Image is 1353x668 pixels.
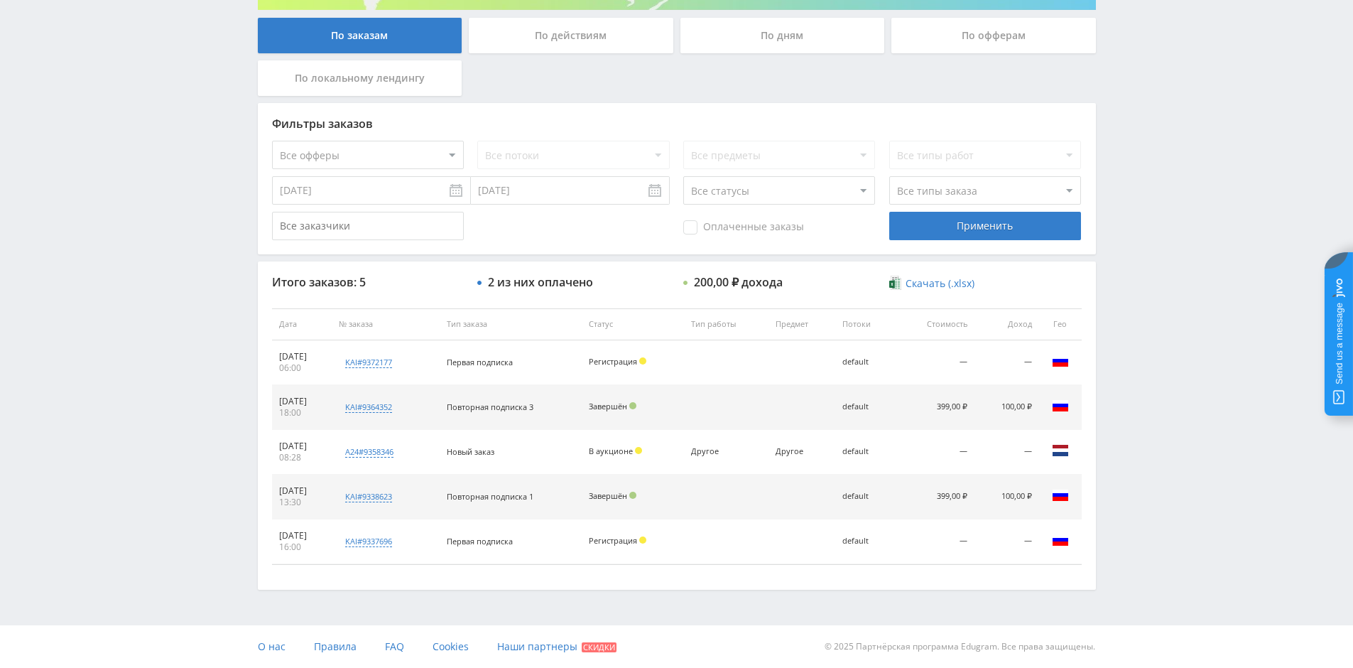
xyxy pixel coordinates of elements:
input: Все заказчики [272,212,464,240]
th: Тип работы [684,308,768,340]
span: Повторная подписка 3 [447,402,533,412]
span: Холд [639,537,646,544]
div: [DATE] [279,396,325,407]
div: По заказам [258,18,462,53]
div: 08:28 [279,452,325,463]
td: — [974,340,1038,385]
div: 16:00 [279,542,325,553]
img: xlsx [889,276,901,290]
td: — [896,519,974,564]
div: kai#9337696 [345,536,392,547]
span: FAQ [385,640,404,653]
img: rus.png [1052,532,1069,549]
span: Оплаченные заказы [683,220,804,235]
div: 06:00 [279,362,325,374]
th: № заказа [332,308,440,340]
span: Подтвержден [629,492,636,499]
a: Скачать (.xlsx) [889,276,974,291]
img: rus.png [1052,397,1069,414]
span: Cookies [433,640,469,653]
span: Наши партнеры [497,640,577,653]
div: kai#9338623 [345,491,392,502]
div: По офферам [891,18,1096,53]
th: Гео [1039,308,1082,340]
span: Холд [635,447,642,454]
span: Подтвержден [629,402,636,409]
span: Первая подписка [447,536,513,546]
div: 18:00 [279,407,325,419]
span: Повторная подписка 1 [447,491,533,502]
span: Новый заказ [447,446,494,457]
div: По дням [680,18,885,53]
a: Наши партнеры Скидки [497,625,616,668]
div: Фильтры заказов [272,117,1082,130]
img: rus.png [1052,352,1069,370]
div: default [842,402,889,411]
a: FAQ [385,625,404,668]
span: Холд [639,357,646,365]
th: Дата [272,308,332,340]
td: — [974,430,1038,475]
th: Тип заказа [440,308,582,340]
td: — [896,430,974,475]
td: 399,00 ₽ [896,385,974,430]
span: Завершён [589,490,627,501]
a: Cookies [433,625,469,668]
a: Правила [314,625,357,668]
div: 13:30 [279,497,325,508]
span: Регистрация [589,535,637,546]
td: 399,00 ₽ [896,475,974,519]
td: 100,00 ₽ [974,475,1038,519]
div: 2 из них оплачено [488,276,593,289]
td: — [974,519,1038,564]
div: Применить [889,212,1081,240]
div: default [842,492,889,501]
div: Итого заказов: 5 [272,276,464,289]
th: Стоимость [896,308,974,340]
div: default [842,537,889,546]
span: В аукционе [589,446,633,456]
div: [DATE] [279,441,325,452]
span: Скачать (.xlsx) [906,278,974,289]
div: kai#9364352 [345,402,392,413]
th: Потоки [835,308,896,340]
span: Скидки [582,642,616,652]
th: Статус [582,308,685,340]
span: О нас [258,640,286,653]
a: О нас [258,625,286,668]
span: Правила [314,640,357,653]
div: default [842,357,889,367]
div: По локальному лендингу [258,60,462,96]
td: 100,00 ₽ [974,385,1038,430]
div: a24#9358346 [345,446,393,458]
span: Регистрация [589,356,637,367]
span: Завершён [589,401,627,411]
div: Другое [691,447,755,456]
div: [DATE] [279,351,325,362]
div: По действиям [469,18,673,53]
div: © 2025 Партнёрская программа Edugram. Все права защищены. [683,625,1095,668]
input: Use the arrow keys to pick a date [272,176,471,205]
td: — [896,340,974,385]
img: nld.png [1052,442,1069,459]
div: default [842,447,889,456]
div: kai#9372177 [345,357,392,368]
div: Другое [776,447,828,456]
div: [DATE] [279,530,325,542]
span: Первая подписка [447,357,513,367]
div: 200,00 ₽ дохода [694,276,783,289]
img: rus.png [1052,487,1069,504]
th: Предмет [768,308,835,340]
div: [DATE] [279,485,325,497]
th: Доход [974,308,1038,340]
